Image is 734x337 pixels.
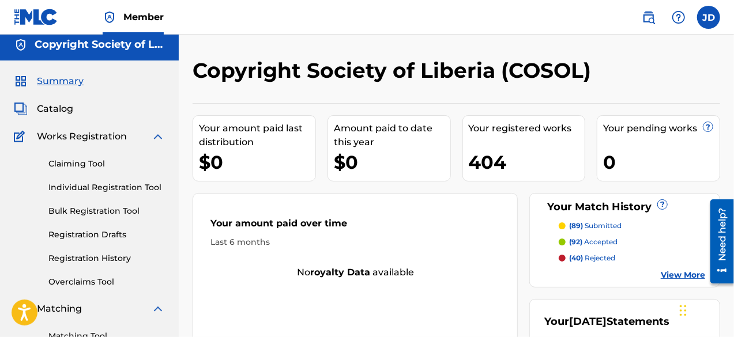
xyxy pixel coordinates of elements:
[569,315,607,328] span: [DATE]
[559,221,705,231] a: (89) submitted
[48,158,165,170] a: Claiming Tool
[334,149,450,175] div: $0
[210,236,500,248] div: Last 6 months
[193,58,597,84] h2: Copyright Society of Liberia (COSOL)
[14,102,73,116] a: CatalogCatalog
[151,130,165,143] img: expand
[37,130,127,143] span: Works Registration
[48,205,165,217] a: Bulk Registration Tool
[37,302,82,316] span: Matching
[14,102,28,116] img: Catalog
[642,10,656,24] img: search
[672,10,686,24] img: help
[569,253,615,263] p: rejected
[703,122,713,131] span: ?
[603,149,720,175] div: 0
[544,199,705,215] div: Your Match History
[569,237,618,247] p: accepted
[661,269,705,281] a: View More
[569,221,622,231] p: submitted
[193,266,517,279] div: No available
[469,149,585,175] div: 404
[544,314,669,330] div: Your Statements
[37,102,73,116] span: Catalog
[103,10,116,24] img: Top Rightsholder
[48,252,165,264] a: Registration History
[603,122,720,135] div: Your pending works
[697,6,720,29] div: User Menu
[14,302,28,316] img: Matching
[637,6,660,29] a: Public Search
[210,217,500,236] div: Your amount paid over time
[14,9,58,25] img: MLC Logo
[569,253,583,262] span: (40)
[310,267,370,278] strong: royalty data
[702,195,734,288] iframe: Resource Center
[680,293,687,328] div: Drag
[14,74,28,88] img: Summary
[14,130,29,143] img: Works Registration
[199,122,315,149] div: Your amount paid last distribution
[334,122,450,149] div: Amount paid to date this year
[569,237,582,246] span: (92)
[14,38,28,52] img: Accounts
[14,74,84,88] a: SummarySummary
[48,229,165,241] a: Registration Drafts
[676,282,734,337] iframe: Chat Widget
[37,74,84,88] span: Summary
[569,221,583,230] span: (89)
[559,237,705,247] a: (92) accepted
[469,122,585,135] div: Your registered works
[199,149,315,175] div: $0
[123,10,164,24] span: Member
[667,6,690,29] div: Help
[35,38,165,51] h5: Copyright Society of Liberia (COSOL)
[559,253,705,263] a: (40) rejected
[48,181,165,194] a: Individual Registration Tool
[48,276,165,288] a: Overclaims Tool
[658,200,667,209] span: ?
[151,302,165,316] img: expand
